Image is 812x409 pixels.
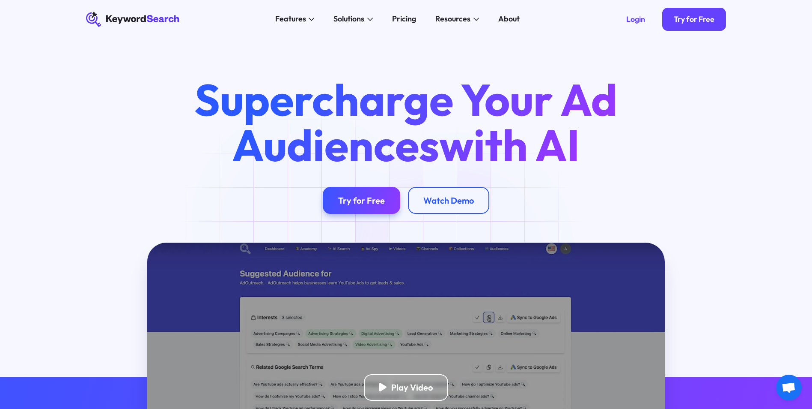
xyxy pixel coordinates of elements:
div: Resources [435,13,470,25]
div: Play Video [391,382,433,393]
a: About [492,12,525,27]
div: About [498,13,520,25]
div: Open chat [776,375,802,400]
div: Login [626,15,645,24]
div: Try for Free [338,195,385,206]
div: Watch Demo [423,195,474,206]
h1: Supercharge Your Ad Audiences [176,77,636,168]
a: Try for Free [323,187,400,214]
div: Pricing [392,13,416,25]
a: Login [615,8,657,31]
div: Solutions [333,13,364,25]
span: with AI [439,117,580,173]
a: Try for Free [662,8,726,31]
div: Try for Free [674,15,714,24]
div: Features [275,13,306,25]
a: Pricing [387,12,422,27]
